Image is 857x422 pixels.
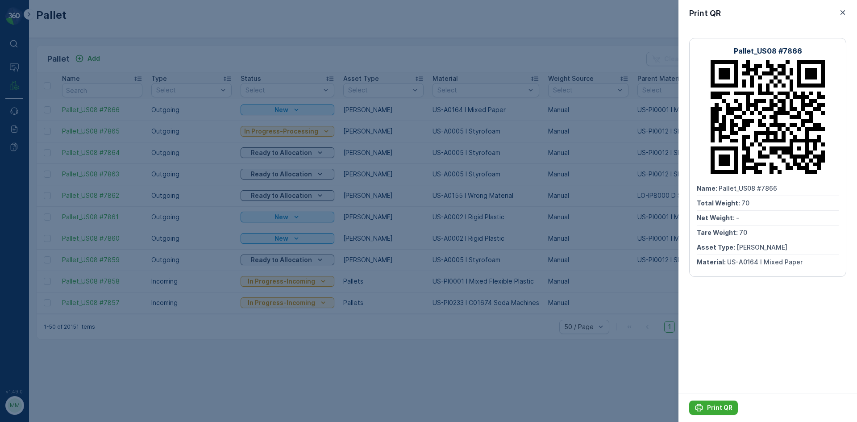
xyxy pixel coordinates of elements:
span: Net Weight : [697,214,736,221]
span: - [47,176,50,184]
span: Tare Weight : [697,229,739,236]
span: Asset Type : [8,205,47,213]
span: Name : [697,184,719,192]
p: Print QR [707,403,732,412]
span: Pallet_US08 #7866 [29,146,88,154]
span: 70 [739,229,747,236]
span: Total Weight : [697,199,741,207]
span: 70 [50,191,58,198]
span: 70 [52,161,60,169]
span: [PERSON_NAME] [47,205,98,213]
span: Net Weight : [8,176,47,184]
span: Material : [8,220,38,228]
span: Pallet_US08 #7866 [719,184,777,192]
p: Pallet_US08 #7866 [394,8,462,18]
span: US-A0164 I Mixed Paper [727,258,803,266]
span: 70 [741,199,749,207]
p: Print QR [689,7,721,20]
span: Material : [697,258,727,266]
span: - [736,214,739,221]
span: US-A0164 I Mixed Paper [38,220,113,228]
span: [PERSON_NAME] [736,243,787,251]
span: Asset Type : [697,243,736,251]
span: Tare Weight : [8,191,50,198]
span: Name : [8,146,29,154]
p: Pallet_US08 #7866 [734,46,802,56]
span: Total Weight : [8,161,52,169]
button: Print QR [689,401,738,415]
